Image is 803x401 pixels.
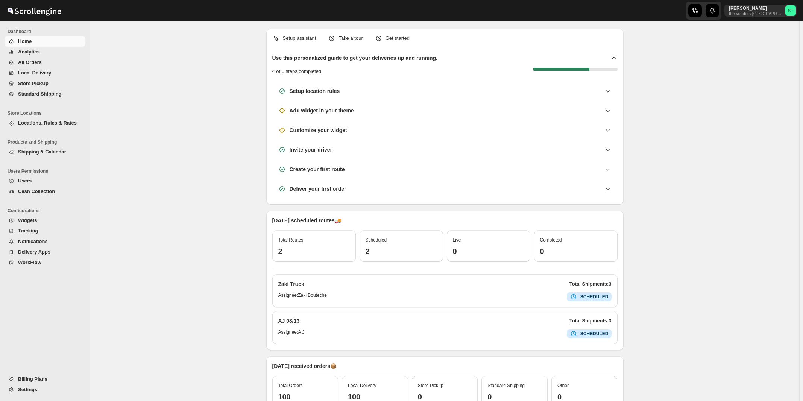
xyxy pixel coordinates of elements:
[5,57,85,68] button: All Orders
[278,247,350,256] h3: 2
[366,237,387,243] span: Scheduled
[6,1,62,20] img: ScrollEngine
[290,146,332,153] h3: Invite your driver
[540,247,612,256] h3: 0
[5,226,85,236] button: Tracking
[540,237,562,243] span: Completed
[5,374,85,384] button: Billing Plans
[18,387,37,392] span: Settings
[580,294,609,299] b: SCHEDULED
[18,149,66,155] span: Shipping & Calendar
[729,5,782,11] p: [PERSON_NAME]
[348,383,376,388] span: Local Delivery
[8,139,87,145] span: Products and Shipping
[272,217,618,224] p: [DATE] scheduled routes 🚚
[8,168,87,174] span: Users Permissions
[278,237,304,243] span: Total Routes
[278,383,303,388] span: Total Orders
[272,54,438,62] h2: Use this personalized guide to get your deliveries up and running.
[8,29,87,35] span: Dashboard
[418,383,443,388] span: Store Pickup
[18,120,77,126] span: Locations, Rules & Rates
[18,238,48,244] span: Notifications
[8,208,87,214] span: Configurations
[18,260,41,265] span: WorkFlow
[18,217,37,223] span: Widgets
[569,280,612,288] p: Total Shipments: 3
[785,5,796,16] span: Simcha Trieger
[5,47,85,57] button: Analytics
[569,317,612,325] p: Total Shipments: 3
[5,236,85,247] button: Notifications
[18,228,38,234] span: Tracking
[5,118,85,128] button: Locations, Rules & Rates
[278,280,304,288] h2: Zaki Truck
[18,70,51,76] span: Local Delivery
[18,188,55,194] span: Cash Collection
[18,249,50,255] span: Delivery Apps
[724,5,797,17] button: User menu
[453,237,461,243] span: Live
[290,185,346,193] h3: Deliver your first order
[18,49,40,55] span: Analytics
[5,384,85,395] button: Settings
[18,91,62,97] span: Standard Shipping
[5,186,85,197] button: Cash Collection
[18,38,32,44] span: Home
[278,329,304,338] h6: Assignee: A J
[788,8,793,13] text: ST
[557,383,569,388] span: Other
[5,36,85,47] button: Home
[580,331,609,336] b: SCHEDULED
[290,126,347,134] h3: Customize your widget
[5,247,85,257] button: Delivery Apps
[278,317,300,325] h2: AJ 08/13
[272,68,322,75] p: 4 of 6 steps completed
[18,59,42,65] span: All Orders
[18,81,49,86] span: Store PickUp
[278,292,327,301] h6: Assignee: Zaki Bouteche
[487,383,525,388] span: Standard Shipping
[339,35,363,42] p: Take a tour
[5,215,85,226] button: Widgets
[729,11,782,16] p: the-vendors-[GEOGRAPHIC_DATA]
[290,166,345,173] h3: Create your first route
[5,147,85,157] button: Shipping & Calendar
[5,257,85,268] button: WorkFlow
[18,376,47,382] span: Billing Plans
[366,247,437,256] h3: 2
[283,35,316,42] p: Setup assistant
[453,247,524,256] h3: 0
[5,176,85,186] button: Users
[386,35,410,42] p: Get started
[290,87,340,95] h3: Setup location rules
[290,107,354,114] h3: Add widget in your theme
[272,362,618,370] p: [DATE] received orders 📦
[18,178,32,184] span: Users
[8,110,87,116] span: Store Locations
